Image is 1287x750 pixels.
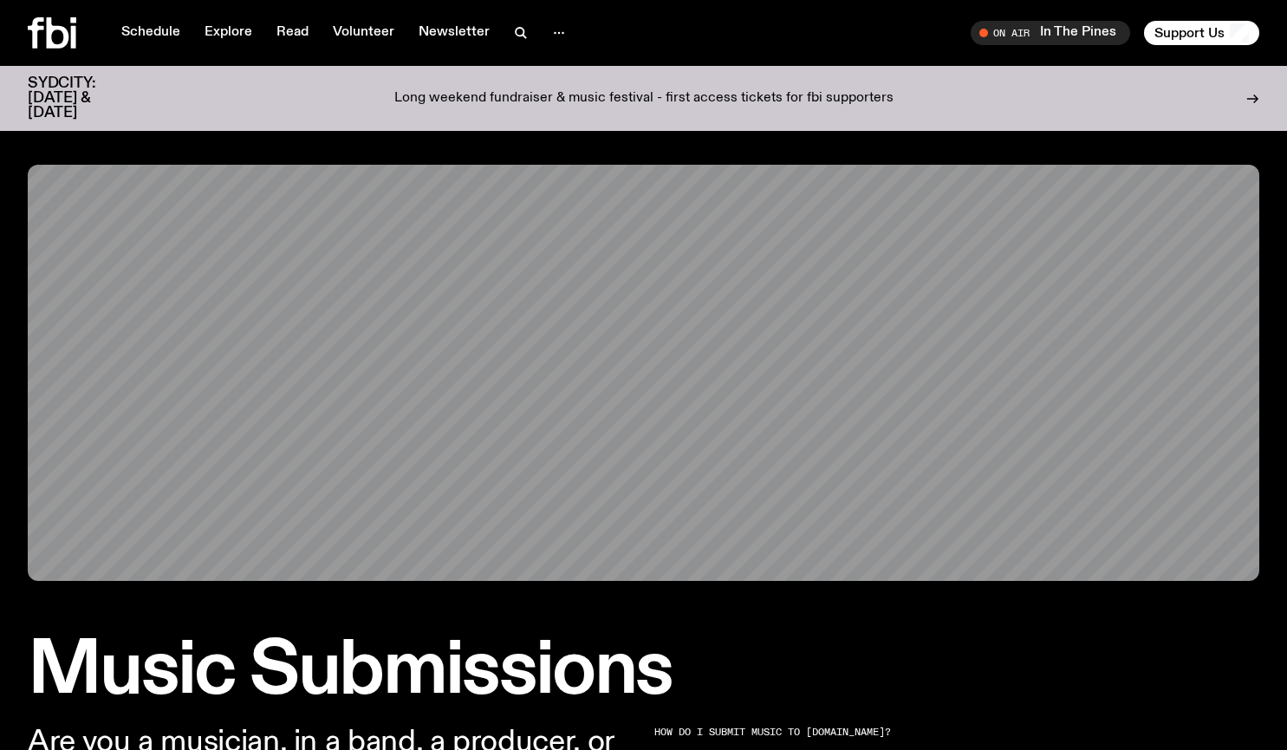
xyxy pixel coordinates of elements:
a: Volunteer [322,21,405,45]
a: Newsletter [408,21,500,45]
p: Long weekend fundraiser & music festival - first access tickets for fbi supporters [394,91,894,107]
button: On AirIn The Pines [971,21,1130,45]
h2: HOW DO I SUBMIT MUSIC TO [DOMAIN_NAME]? [654,727,1154,737]
h3: SYDCITY: [DATE] & [DATE] [28,76,139,121]
button: Support Us [1144,21,1259,45]
h1: Music Submissions [28,636,1259,707]
a: Read [266,21,319,45]
a: Schedule [111,21,191,45]
span: Support Us [1154,25,1225,41]
a: Explore [194,21,263,45]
